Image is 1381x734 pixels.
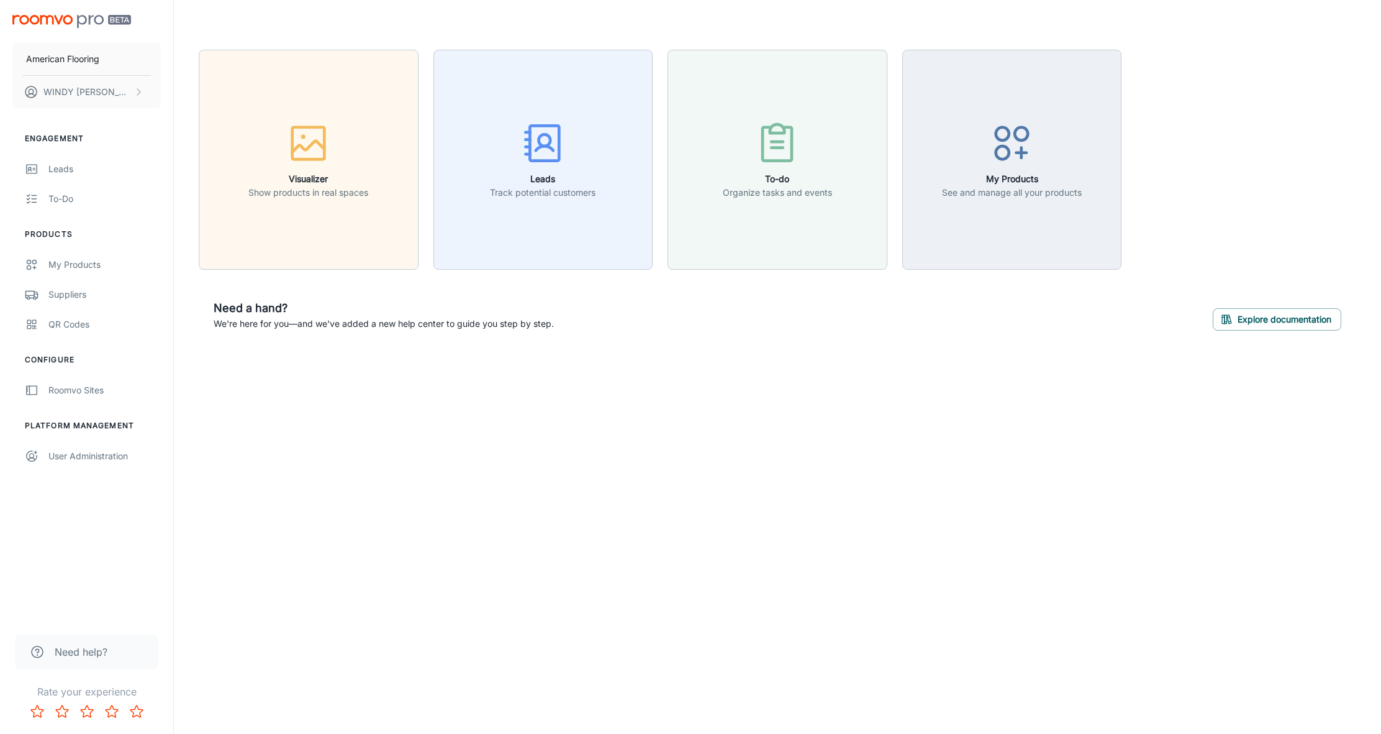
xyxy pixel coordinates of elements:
[902,50,1122,270] button: My ProductsSee and manage all your products
[942,172,1082,186] h6: My Products
[43,85,131,99] p: WINDY [PERSON_NAME]
[214,317,554,331] p: We're here for you—and we've added a new help center to guide you step by step.
[433,50,653,270] button: LeadsTrack potential customers
[1213,308,1341,331] button: Explore documentation
[902,152,1122,165] a: My ProductsSee and manage all your products
[490,186,595,200] p: Track potential customers
[48,192,161,206] div: To-do
[214,300,554,317] h6: Need a hand?
[668,152,887,165] a: To-doOrganize tasks and events
[12,76,161,108] button: WINDY [PERSON_NAME]
[48,288,161,301] div: Suppliers
[433,152,653,165] a: LeadsTrack potential customers
[490,172,595,186] h6: Leads
[248,186,368,200] p: Show products in real spaces
[199,50,419,270] button: VisualizerShow products in real spaces
[723,172,832,186] h6: To-do
[248,172,368,186] h6: Visualizer
[48,383,161,397] div: Roomvo Sites
[723,186,832,200] p: Organize tasks and events
[12,43,161,75] button: American Flooring
[668,50,887,270] button: To-doOrganize tasks and events
[12,15,131,28] img: Roomvo PRO Beta
[1213,312,1341,324] a: Explore documentation
[48,258,161,272] div: My Products
[26,52,99,66] p: American Flooring
[942,186,1082,200] p: See and manage all your products
[48,162,161,176] div: Leads
[48,318,161,331] div: QR Codes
